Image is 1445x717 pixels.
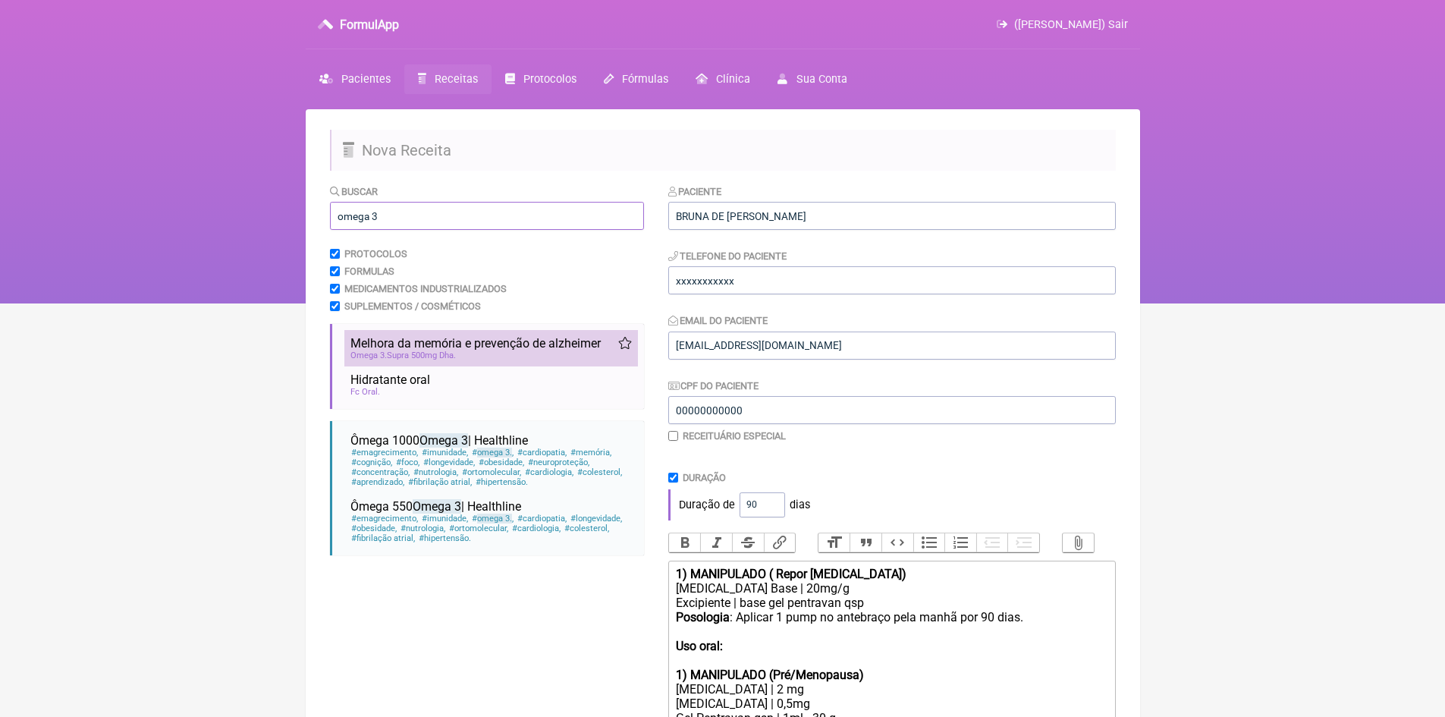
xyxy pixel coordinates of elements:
button: Bullets [913,533,945,553]
span: Clínica [716,73,750,86]
span: longevidade [423,458,476,467]
label: Receituário Especial [683,430,786,442]
button: Increase Level [1007,533,1039,553]
button: Heading [818,533,850,553]
span: Omega 3 [350,351,387,360]
span: fibrilação atrial [407,477,473,487]
span: colesterol [576,467,623,477]
span: nutrologia [413,467,459,477]
span: emagrecimento [350,514,419,524]
span: cardiologia [524,467,574,477]
label: Telefone do Paciente [668,250,787,262]
strong: Posologia [676,610,730,624]
label: Buscar [330,186,379,197]
span: obesidade [350,524,397,533]
span: concentração [350,467,410,477]
span: Pacientes [341,73,391,86]
a: Sua Conta [764,64,860,94]
span: cardiopatia [517,514,567,524]
button: Attach Files [1063,533,1095,553]
span: foco [395,458,420,467]
label: Duração [683,472,726,483]
label: Suplementos / Cosméticos [344,300,481,312]
span: Duração de [679,498,735,511]
div: : Aplicar 1 pump no antebraço pela manhã por 90 dias. [676,610,1107,682]
label: Paciente [668,186,722,197]
span: Fórmulas [622,73,668,86]
span: Sua Conta [796,73,847,86]
span: cognição [350,458,393,467]
strong: Uso oral: [676,639,723,653]
span: neuroproteção [527,458,590,467]
button: Link [764,533,796,553]
h3: FormulApp [340,17,399,32]
span: omega 3 [477,514,512,524]
span: nutrologia [400,524,446,533]
span: ([PERSON_NAME]) Sair [1014,18,1128,31]
input: exemplo: emagrecimento, ansiedade [330,202,644,230]
span: cardiopatia [517,448,567,458]
div: [MEDICAL_DATA] | 0,5mg [676,697,1107,711]
strong: 1) MANIPULADO ( Repor [MEDICAL_DATA]) [676,567,906,581]
span: Protocolos [523,73,576,86]
div: [MEDICAL_DATA] Base | 20mg/g [676,581,1107,596]
span: imunidade [421,514,469,524]
strong: 1) MANIPULADO (Pré/Menopausa) [676,668,864,682]
span: cardiologia [511,524,561,533]
span: Ômega 1000 | Healthline [350,433,528,448]
button: Code [881,533,913,553]
span: Hidratante oral [350,373,430,387]
span: ortomolecular [448,524,509,533]
button: Strikethrough [732,533,764,553]
a: Protocolos [492,64,590,94]
label: Medicamentos Industrializados [344,283,507,294]
label: Formulas [344,266,394,277]
div: [MEDICAL_DATA] | 2 mg [676,682,1107,697]
span: fibrilação atrial [350,533,416,543]
span: Fc Oral [350,387,380,397]
button: Quote [850,533,881,553]
div: Excipiente | base gel pentravan qsp [676,596,1107,610]
a: Pacientes [306,64,404,94]
span: longevidade [570,514,623,524]
span: memória [570,448,612,458]
span: Supra 500mg Dha [350,351,456,360]
a: Receitas [404,64,492,94]
a: ([PERSON_NAME]) Sair [997,18,1127,31]
span: imunidade [421,448,469,458]
span: omega 3 [477,448,512,458]
button: Italic [700,533,732,553]
span: ortomolecular [461,467,522,477]
a: Clínica [682,64,764,94]
span: hipertensão [475,477,529,487]
label: Email do Paciente [668,315,768,326]
label: Protocolos [344,248,407,259]
span: Omega 3 [419,433,468,448]
span: Ômega 550 | Healthline [350,499,521,514]
span: aprendizado [350,477,405,487]
span: colesterol [564,524,610,533]
h2: Nova Receita [330,130,1116,171]
button: Decrease Level [976,533,1008,553]
label: CPF do Paciente [668,380,759,392]
span: Melhora da memória e prevenção de alzheimer [350,336,601,351]
span: dias [790,498,810,511]
span: Omega 3 [413,499,461,514]
span: hipertensão [418,533,472,543]
button: Bold [669,533,701,553]
a: Fórmulas [590,64,682,94]
span: obesidade [478,458,525,467]
button: Numbers [944,533,976,553]
span: emagrecimento [350,448,419,458]
span: Receitas [435,73,478,86]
